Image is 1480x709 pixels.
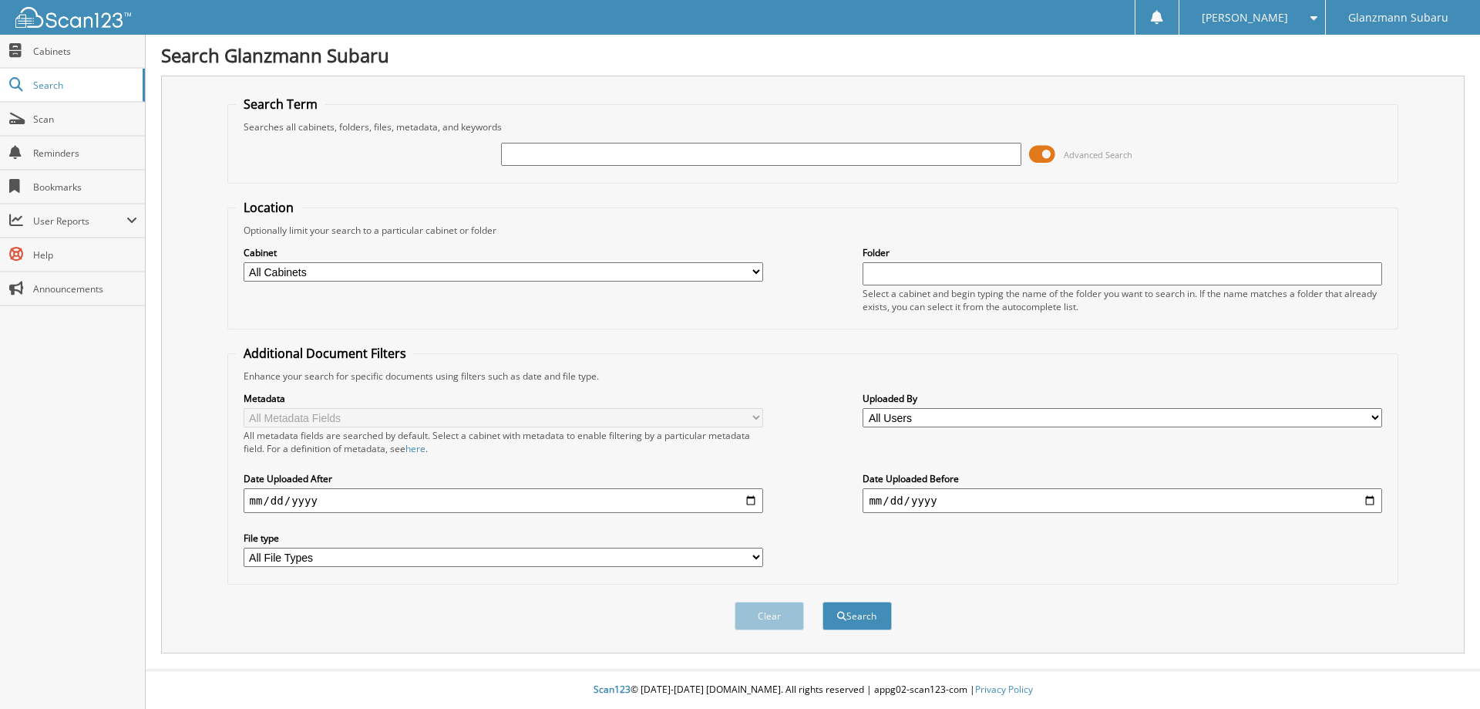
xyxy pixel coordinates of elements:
div: Optionally limit your search to a particular cabinet or folder [236,224,1391,237]
span: [PERSON_NAME] [1202,13,1288,22]
div: All metadata fields are searched by default. Select a cabinet with metadata to enable filtering b... [244,429,763,455]
button: Search [822,602,892,630]
input: start [244,488,763,513]
div: Select a cabinet and begin typing the name of the folder you want to search in. If the name match... [863,287,1382,313]
input: end [863,488,1382,513]
legend: Search Term [236,96,325,113]
span: Advanced Search [1064,149,1132,160]
span: Announcements [33,282,137,295]
a: here [405,442,425,455]
div: © [DATE]-[DATE] [DOMAIN_NAME]. All rights reserved | appg02-scan123-com | [146,671,1480,709]
span: User Reports [33,214,126,228]
label: Date Uploaded After [244,472,763,485]
label: Cabinet [244,246,763,259]
span: Scan123 [594,683,631,696]
button: Clear [735,602,804,630]
label: Uploaded By [863,392,1382,405]
label: File type [244,532,763,545]
span: Help [33,248,137,262]
span: Bookmarks [33,181,137,194]
span: Glanzmann Subaru [1348,13,1448,22]
div: Enhance your search for specific documents using filters such as date and file type. [236,370,1391,383]
label: Date Uploaded Before [863,472,1382,485]
span: Search [33,79,135,92]
label: Metadata [244,392,763,405]
a: Privacy Policy [975,683,1033,696]
legend: Additional Document Filters [236,345,414,362]
div: Searches all cabinets, folders, files, metadata, and keywords [236,120,1391,133]
span: Cabinets [33,45,137,58]
legend: Location [236,199,301,216]
img: scan123-logo-white.svg [15,7,131,28]
span: Reminders [33,147,137,160]
span: Scan [33,113,137,126]
iframe: Chat Widget [1403,635,1480,709]
label: Folder [863,246,1382,259]
h1: Search Glanzmann Subaru [161,42,1465,68]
